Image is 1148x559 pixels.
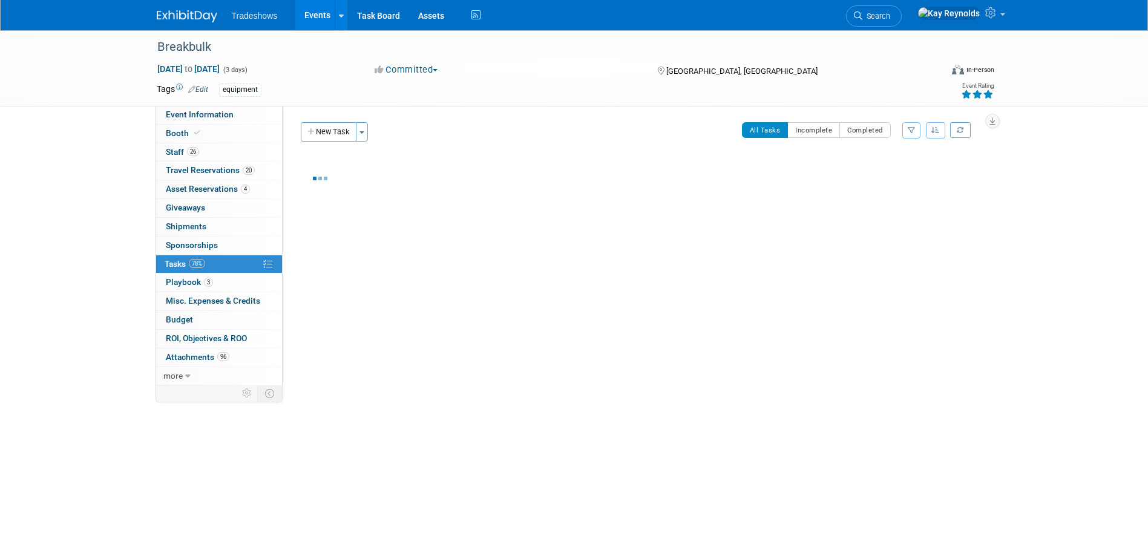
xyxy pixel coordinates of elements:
[666,67,818,76] span: [GEOGRAPHIC_DATA], [GEOGRAPHIC_DATA]
[183,64,194,74] span: to
[156,125,282,143] a: Booth
[217,352,229,361] span: 96
[156,292,282,310] a: Misc. Expenses & Credits
[156,162,282,180] a: Travel Reservations20
[166,128,203,138] span: Booth
[189,259,205,268] span: 78%
[204,278,213,287] span: 3
[742,122,789,138] button: All Tasks
[219,83,261,96] div: equipment
[950,122,971,138] a: Refresh
[166,333,247,343] span: ROI, Objectives & ROO
[166,165,255,175] span: Travel Reservations
[156,237,282,255] a: Sponsorships
[157,64,220,74] span: [DATE] [DATE]
[156,255,282,273] a: Tasks78%
[846,5,902,27] a: Search
[257,385,282,401] td: Toggle Event Tabs
[966,65,994,74] div: In-Person
[166,277,213,287] span: Playbook
[166,203,205,212] span: Giveaways
[194,129,200,136] i: Booth reservation complete
[156,106,282,124] a: Event Information
[917,7,980,20] img: Kay Reynolds
[241,185,250,194] span: 4
[156,330,282,348] a: ROI, Objectives & ROO
[156,367,282,385] a: more
[243,166,255,175] span: 20
[156,199,282,217] a: Giveaways
[870,63,995,81] div: Event Format
[157,83,208,97] td: Tags
[188,85,208,94] a: Edit
[166,240,218,250] span: Sponsorships
[166,352,229,362] span: Attachments
[313,177,327,180] img: loading...
[166,221,206,231] span: Shipments
[370,64,442,76] button: Committed
[156,273,282,292] a: Playbook3
[156,180,282,198] a: Asset Reservations4
[165,259,205,269] span: Tasks
[232,11,278,21] span: Tradeshows
[166,315,193,324] span: Budget
[839,122,891,138] button: Completed
[952,65,964,74] img: Format-Inperson.png
[301,122,356,142] button: New Task
[156,143,282,162] a: Staff26
[156,218,282,236] a: Shipments
[166,184,250,194] span: Asset Reservations
[157,10,217,22] img: ExhibitDay
[156,348,282,367] a: Attachments96
[787,122,840,138] button: Incomplete
[163,371,183,381] span: more
[166,147,199,157] span: Staff
[862,11,890,21] span: Search
[187,147,199,156] span: 26
[222,66,248,74] span: (3 days)
[237,385,258,401] td: Personalize Event Tab Strip
[153,36,923,58] div: Breakbulk
[156,311,282,329] a: Budget
[166,110,234,119] span: Event Information
[166,296,260,306] span: Misc. Expenses & Credits
[961,83,994,89] div: Event Rating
